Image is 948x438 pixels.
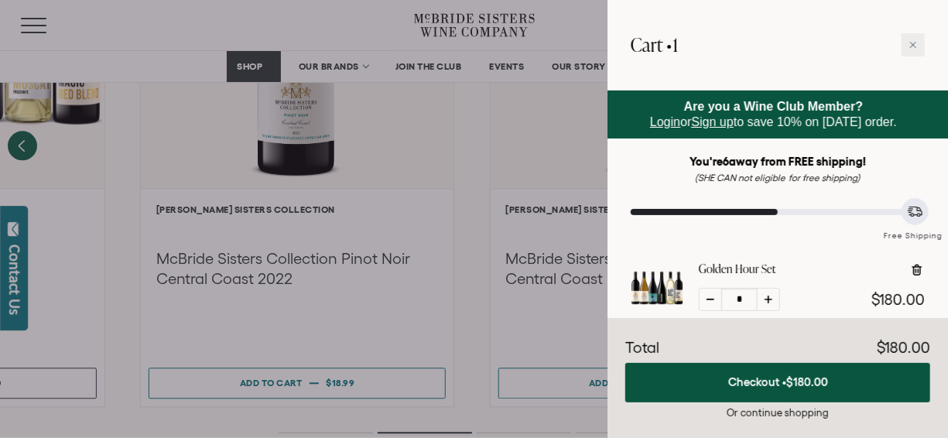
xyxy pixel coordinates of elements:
strong: Are you a Wine Club Member? [684,100,864,113]
a: Login [650,115,680,128]
span: 1 [672,32,678,57]
div: Total [625,337,659,360]
span: or to save 10% on [DATE] order. [650,100,897,128]
span: $180.00 [877,339,930,356]
div: Free Shipping [878,215,948,242]
a: Golden Hour Set [631,300,683,317]
h2: Cart • [631,23,678,67]
a: Golden Hour Set [699,262,776,277]
a: Sign up [692,115,734,128]
span: 6 [723,155,729,168]
span: $180.00 [871,291,925,308]
span: $180.00 [786,375,828,388]
em: (SHE CAN not eligible for free shipping) [695,173,861,183]
button: Checkout •$180.00 [625,363,930,402]
div: Or continue shopping [625,405,930,420]
strong: You're away from FREE shipping! [690,155,867,168]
